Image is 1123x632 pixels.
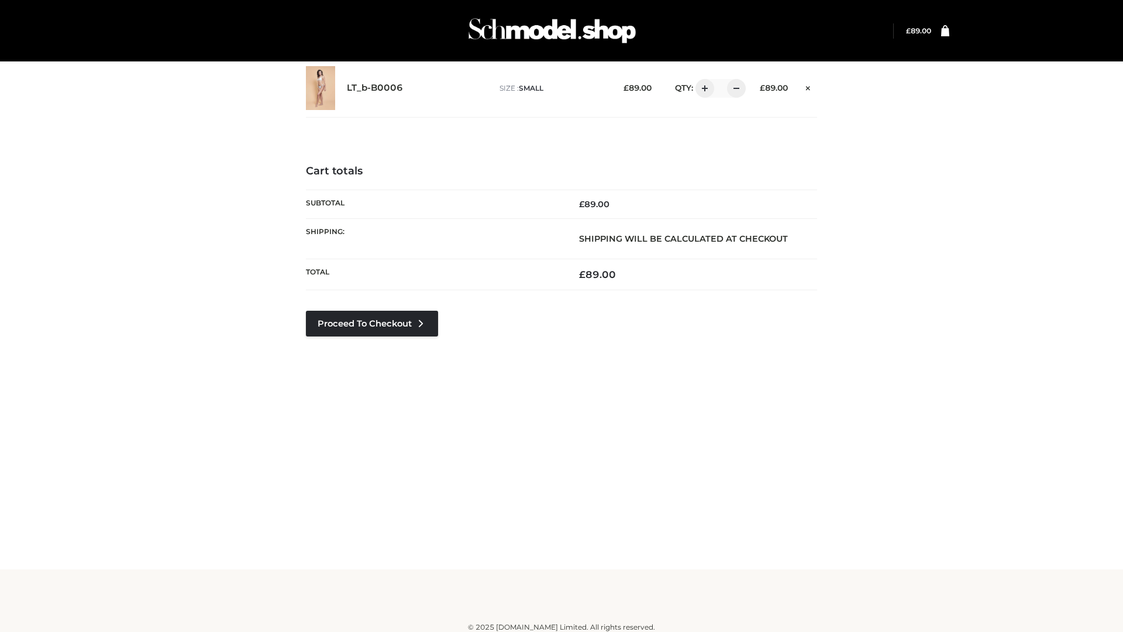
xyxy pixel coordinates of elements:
[800,79,817,94] a: Remove this item
[464,8,640,54] img: Schmodel Admin 964
[579,269,585,280] span: £
[906,26,931,35] bdi: 89.00
[579,199,609,209] bdi: 89.00
[306,259,561,290] th: Total
[663,79,742,98] div: QTY:
[760,83,765,92] span: £
[579,269,616,280] bdi: 89.00
[760,83,788,92] bdi: 89.00
[519,84,543,92] span: SMALL
[579,199,584,209] span: £
[623,83,652,92] bdi: 89.00
[306,190,561,218] th: Subtotal
[347,83,403,94] a: LT_b-B0006
[500,83,605,94] p: size :
[579,233,788,244] strong: Shipping will be calculated at checkout
[906,26,931,35] a: £89.00
[306,218,561,259] th: Shipping:
[306,165,817,178] h4: Cart totals
[906,26,911,35] span: £
[623,83,629,92] span: £
[306,311,438,336] a: Proceed to Checkout
[306,66,335,110] img: LT_b-B0006 - SMALL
